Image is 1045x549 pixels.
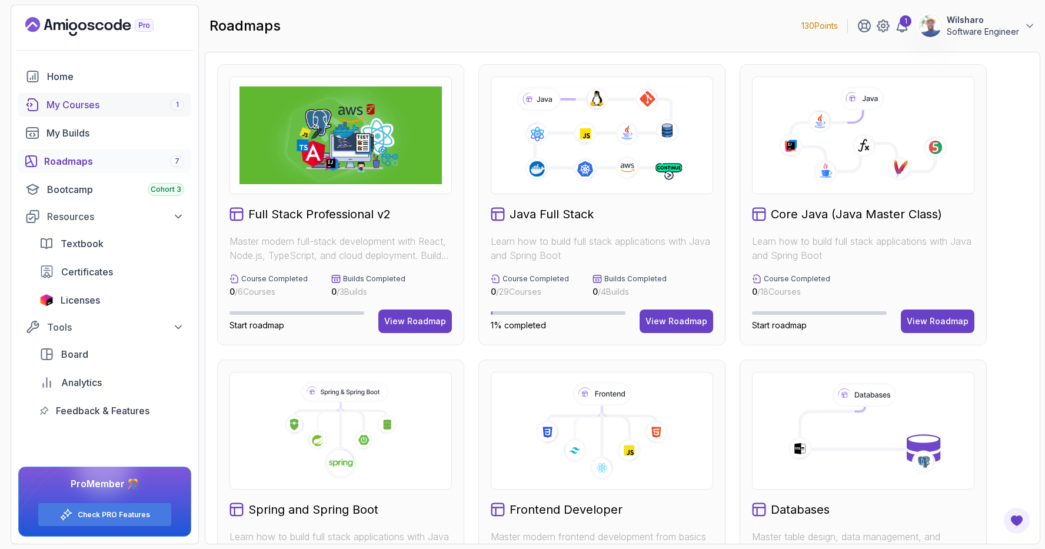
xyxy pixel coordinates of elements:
[32,399,191,422] a: feedback
[229,287,235,297] span: 0
[752,320,807,330] span: Start roadmap
[61,293,100,307] span: Licenses
[491,286,569,298] p: / 29 Courses
[378,310,452,333] button: View Roadmap
[175,157,179,166] span: 7
[593,286,667,298] p: / 4 Builds
[18,206,191,227] button: Resources
[47,69,184,84] div: Home
[18,65,191,88] a: home
[32,288,191,312] a: licenses
[18,178,191,201] a: bootcamp
[491,234,713,262] p: Learn how to build full stack applications with Java and Spring Boot
[640,310,713,333] button: View Roadmap
[38,503,172,527] button: Check PRO Features
[209,16,281,35] h2: roadmaps
[239,86,442,184] img: Full Stack Professional v2
[46,126,184,140] div: My Builds
[918,14,1036,38] button: user profile imageWilsharoSoftware Engineer
[510,206,594,222] h2: Java Full Stack
[491,320,546,330] span: 1% completed
[176,100,179,109] span: 1
[61,375,102,390] span: Analytics
[491,287,496,297] span: 0
[47,209,184,224] div: Resources
[61,265,113,279] span: Certificates
[752,234,974,262] p: Learn how to build full stack applications with Java and Spring Boot
[78,510,150,520] a: Check PRO Features
[900,15,911,27] div: 1
[1003,507,1031,535] button: Open Feedback Button
[801,20,838,32] p: 130 Points
[32,342,191,366] a: board
[771,501,830,518] h2: Databases
[39,294,54,306] img: jetbrains icon
[604,274,667,284] p: Builds Completed
[645,315,707,327] div: View Roadmap
[248,501,378,518] h2: Spring and Spring Boot
[593,287,598,297] span: 0
[771,206,942,222] h2: Core Java (Java Master Class)
[32,260,191,284] a: certificates
[32,232,191,255] a: textbook
[331,287,337,297] span: 0
[25,17,181,36] a: Landing page
[384,315,446,327] div: View Roadmap
[18,149,191,173] a: roadmaps
[764,274,830,284] p: Course Completed
[502,274,569,284] p: Course Completed
[18,121,191,145] a: builds
[47,320,184,334] div: Tools
[331,286,405,298] p: / 3 Builds
[947,26,1019,38] p: Software Engineer
[343,274,405,284] p: Builds Completed
[229,286,308,298] p: / 6 Courses
[895,19,909,33] a: 1
[46,98,184,112] div: My Courses
[47,182,184,197] div: Bootcamp
[241,274,308,284] p: Course Completed
[229,320,284,330] span: Start roadmap
[18,317,191,338] button: Tools
[907,315,969,327] div: View Roadmap
[44,154,184,168] div: Roadmaps
[248,206,391,222] h2: Full Stack Professional v2
[61,237,104,251] span: Textbook
[752,286,830,298] p: / 18 Courses
[61,347,88,361] span: Board
[32,371,191,394] a: analytics
[947,14,1019,26] p: Wilsharo
[901,310,974,333] button: View Roadmap
[919,15,941,37] img: user profile image
[18,93,191,117] a: courses
[229,234,452,262] p: Master modern full-stack development with React, Node.js, TypeScript, and cloud deployment. Build...
[56,404,149,418] span: Feedback & Features
[151,185,181,194] span: Cohort 3
[510,501,623,518] h2: Frontend Developer
[752,287,757,297] span: 0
